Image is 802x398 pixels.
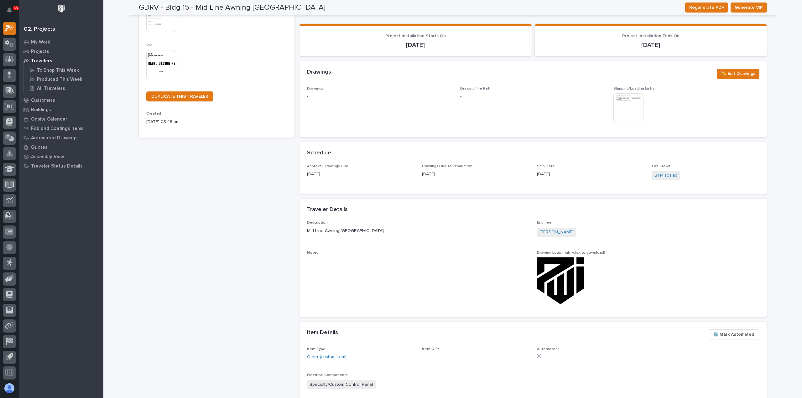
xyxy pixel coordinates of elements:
div: Notifications65 [8,8,16,18]
p: [DATE] [542,41,759,49]
a: My Work [19,37,103,47]
p: [DATE] [307,171,414,178]
span: Drawing Logo (right-click to download) [537,251,605,255]
span: Fab Crews [652,164,670,168]
p: My Work [31,39,50,45]
p: [DATE] 03:48 pm [146,119,287,125]
a: Customers [19,96,103,105]
span: Project Installation Ends On [622,34,680,38]
span: Approval Drawings Due [307,164,348,168]
p: To Shop This Week [37,68,79,73]
p: Buildings [31,107,51,113]
span: ⚙️ Mark Automated [713,331,754,338]
button: Notifications [3,4,16,17]
span: Drawings [307,87,323,90]
p: - [460,93,461,100]
span: Item QTY [422,347,439,351]
h2: Item Details [307,329,338,336]
a: Onsite Calendar [19,114,103,124]
img: jFhqqMRYmHCjZAM8dWpqrmY6Qvqp4vDJn7GxrYdl6lM [537,257,584,304]
p: Onsite Calendar [31,116,67,122]
a: All Travelers [24,84,103,93]
p: [DATE] [422,171,529,178]
span: Notes [307,251,318,255]
span: VIP [146,44,152,47]
span: Ship Date [537,164,555,168]
p: Projects [31,49,49,54]
button: ✏️ Edit Drawings [717,69,759,79]
span: Shipping/Loading List(s) [613,87,656,90]
a: Assembly View [19,152,103,161]
img: Workspace Logo [55,3,67,15]
p: Mid Line Awning [GEOGRAPHIC_DATA] [307,228,529,234]
span: Engineer [537,221,553,225]
a: Buildings [19,105,103,114]
span: Electrical Components [307,373,348,377]
p: Traveler Status Details [31,163,83,169]
p: [DATE] [307,41,524,49]
p: Assembly View [31,154,64,160]
span: Automated? [537,347,560,351]
p: Produced This Week [37,77,82,82]
span: Drawing File Path [460,87,492,90]
a: Produced This Week [24,75,103,84]
p: 1 [422,354,529,360]
a: Other (custom item) [307,354,346,360]
h2: Schedule [307,150,331,157]
span: Created [146,112,161,116]
p: Automated Drawings [31,135,78,141]
span: DUPLICATE THIS TRAVELER [151,94,208,99]
h2: GDRV - Bldg 15 - Mid Line Awning [GEOGRAPHIC_DATA] [139,3,325,12]
button: Regenerate PDF [685,3,728,13]
a: Travelers [19,56,103,65]
a: B1 Misc Fab [654,172,677,179]
p: All Travelers [37,86,65,91]
a: Quotes [19,142,103,152]
p: - [307,93,453,100]
a: Automated Drawings [19,133,103,142]
p: Fab and Coatings Items [31,126,84,132]
button: Generate VIP [731,3,767,13]
p: Quotes [31,145,48,150]
a: Traveler Status Details [19,161,103,171]
a: DUPLICATE THIS TRAVELER [146,91,213,101]
h2: Traveler Details [307,206,348,213]
span: Description [307,221,328,225]
a: [PERSON_NAME] [539,229,574,235]
div: 02. Projects [24,26,55,33]
span: Specialty/Custom Control Panel [307,380,376,389]
p: - [307,262,529,268]
span: Drawings Due to Production [422,164,472,168]
p: 65 [14,6,18,10]
span: Project Installation Starts On [385,34,446,38]
a: Projects [19,47,103,56]
a: To Shop This Week [24,66,103,75]
span: Generate VIP [735,4,763,11]
p: [DATE] [537,171,644,178]
span: ✏️ Edit Drawings [721,70,755,77]
span: Item Type [307,347,325,351]
a: Fab and Coatings Items [19,124,103,133]
span: Regenerate PDF [689,4,724,11]
p: Travelers [31,58,52,64]
button: users-avatar [3,382,16,395]
button: ⚙️ Mark Automated [708,329,759,339]
h2: Drawings [307,69,331,76]
p: Customers [31,98,55,103]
